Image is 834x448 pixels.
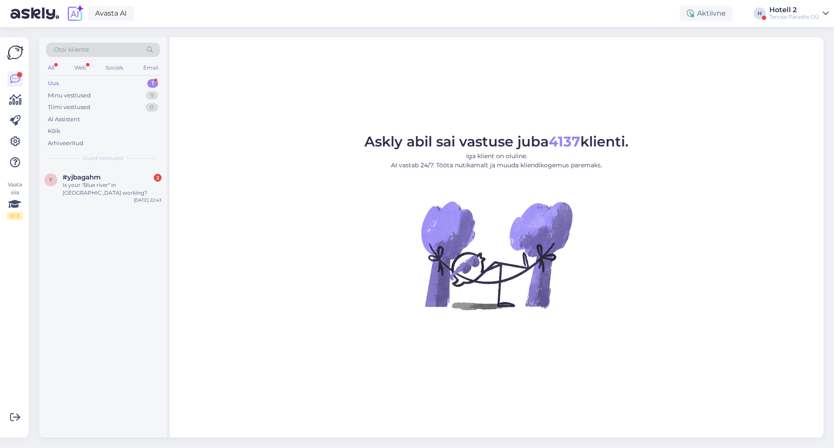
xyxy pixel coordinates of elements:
[48,139,83,148] div: Arhiveeritud
[7,212,23,220] div: 0 / 3
[7,181,23,220] div: Vaata siia
[7,44,23,61] img: Askly Logo
[88,6,134,21] a: Avasta AI
[680,6,733,21] div: Aktiivne
[769,13,819,20] div: Tervise Paradiis OÜ
[154,174,162,182] div: 2
[54,45,89,54] span: Otsi kliente
[48,103,90,112] div: Tiimi vestlused
[46,62,56,73] div: All
[73,62,88,73] div: Web
[48,127,60,136] div: Kõik
[63,181,162,197] div: Is your "Blue river" in [GEOGRAPHIC_DATA] working?
[83,154,123,162] span: Uued vestlused
[754,7,766,20] div: H
[48,79,59,88] div: Uus
[48,115,80,124] div: AI Assistent
[66,4,84,23] img: explore-ai
[147,79,158,88] div: 1
[142,62,160,73] div: Email
[364,152,629,170] p: Iga klient on oluline. AI vastab 24/7. Tööta nutikamalt ja muuda kliendikogemus paremaks.
[146,91,158,100] div: 9
[549,133,580,150] b: 4137
[418,177,575,333] img: No Chat active
[146,103,158,112] div: 0
[48,91,91,100] div: Minu vestlused
[769,7,819,13] div: Hotell 2
[364,133,629,150] span: Askly abil sai vastuse juba klienti.
[769,7,829,20] a: Hotell 2Tervise Paradiis OÜ
[49,176,53,183] span: y
[104,62,125,73] div: Socials
[134,197,162,203] div: [DATE] 22:43
[63,173,101,181] span: #yjbagahm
